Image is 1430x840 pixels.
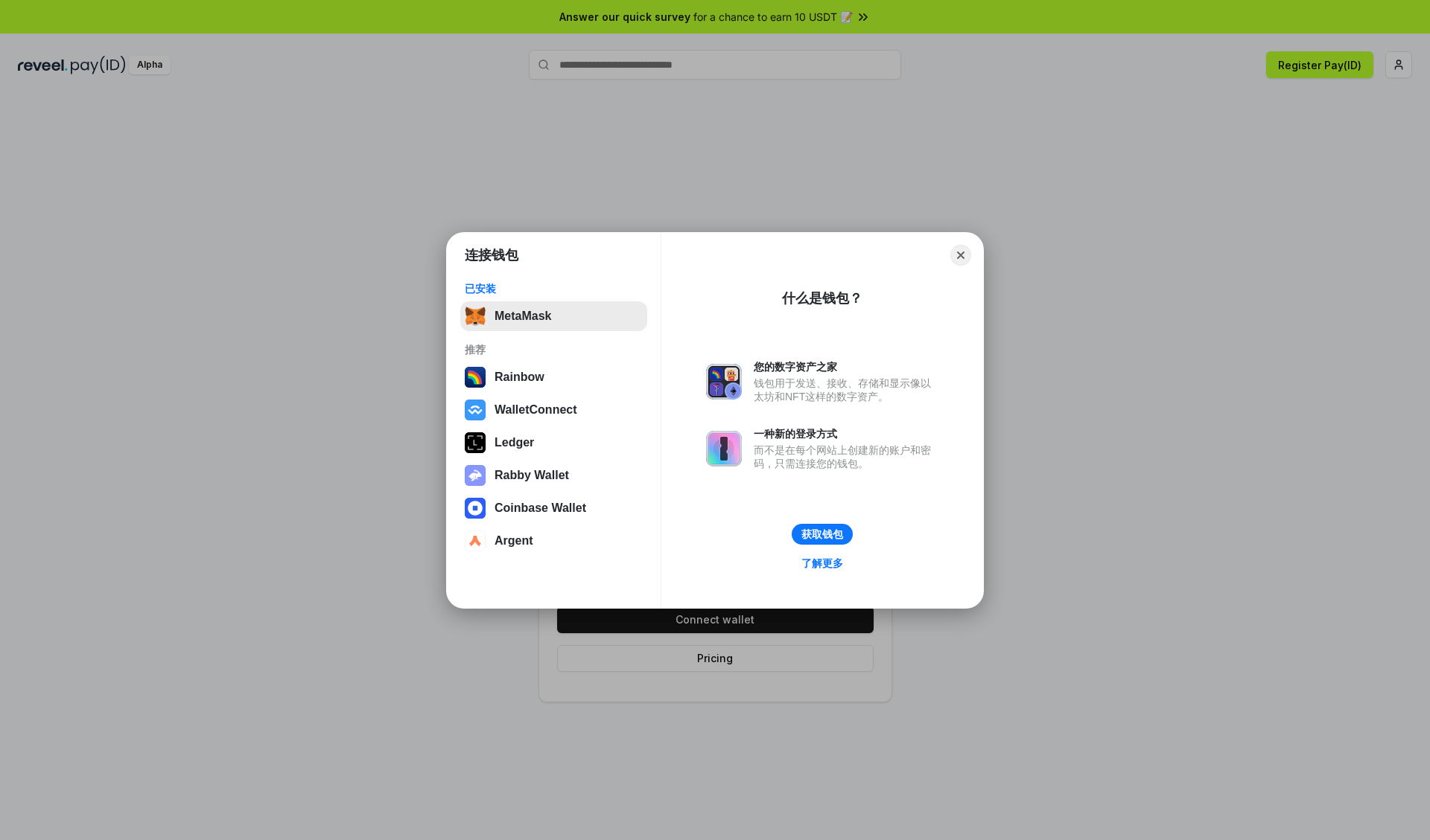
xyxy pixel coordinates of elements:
[460,301,647,331] button: MetaMask
[792,524,853,545] button: 获取钱包
[465,343,643,356] div: 推荐
[495,371,544,384] div: Rainbow
[706,364,742,400] img: svg+xml,%3Csvg%20xmlns%3D%22http%3A%2F%2Fwww.w3.org%2F2000%2Fsvg%22%20fill%3D%22none%22%20viewBox...
[460,461,647,490] button: Rabby Wallet
[950,245,971,266] button: Close
[495,436,534,449] div: Ledger
[495,310,551,323] div: MetaMask
[465,367,486,388] img: svg+xml,%3Csvg%20width%3D%22120%22%20height%3D%22120%22%20viewBox%3D%220%200%20120%20120%22%20fil...
[754,360,938,373] div: 您的数字资产之家
[754,427,938,440] div: 一种新的登录方式
[754,376,938,403] div: 钱包用于发送、接收、存储和显示像以太坊和NFT这样的数字资产。
[792,554,852,573] a: 了解更多
[465,498,486,519] img: svg+xml,%3Csvg%20width%3D%2228%22%20height%3D%2228%22%20viewBox%3D%220%200%2028%2028%22%20fill%3D...
[460,362,647,392] button: Rainbow
[460,526,647,556] button: Argent
[465,282,643,295] div: 已安装
[465,306,486,327] img: svg+xml,%3Csvg%20fill%3D%22none%22%20height%3D%2233%22%20viewBox%3D%220%200%2035%2033%22%20width%...
[460,493,647,523] button: Coinbase Wallet
[801,557,843,570] div: 了解更多
[495,469,569,482] div: Rabby Wallet
[754,443,938,470] div: 而不是在每个网站上创建新的账户和密码，只需连接您的钱包。
[465,400,486,420] img: svg+xml,%3Csvg%20width%3D%2228%22%20height%3D%2228%22%20viewBox%3D%220%200%2028%2028%22%20fill%3D...
[801,528,843,541] div: 获取钱包
[495,501,586,515] div: Coinbase Wallet
[465,432,486,453] img: svg+xml,%3Csvg%20xmlns%3D%22http%3A%2F%2Fwww.w3.org%2F2000%2Fsvg%22%20width%3D%2228%22%20height%3...
[706,431,742,467] img: svg+xml,%3Csvg%20xmlns%3D%22http%3A%2F%2Fwww.w3.org%2F2000%2Fsvg%22%20fill%3D%22none%22%20viewBox...
[460,428,647,458] button: Ledger
[465,465,486,486] img: svg+xml,%3Csvg%20xmlns%3D%22http%3A%2F%2Fwww.w3.org%2F2000%2Fsvg%22%20fill%3D%22none%22%20viewBox...
[460,395,647,425] button: WalletConnect
[495,534,533,548] div: Argent
[782,289,862,307] div: 什么是钱包？
[465,530,486,551] img: svg+xml,%3Csvg%20width%3D%2228%22%20height%3D%2228%22%20viewBox%3D%220%200%2028%2028%22%20fill%3D...
[465,246,518,264] h1: 连接钱包
[495,403,577,417] div: WalletConnect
